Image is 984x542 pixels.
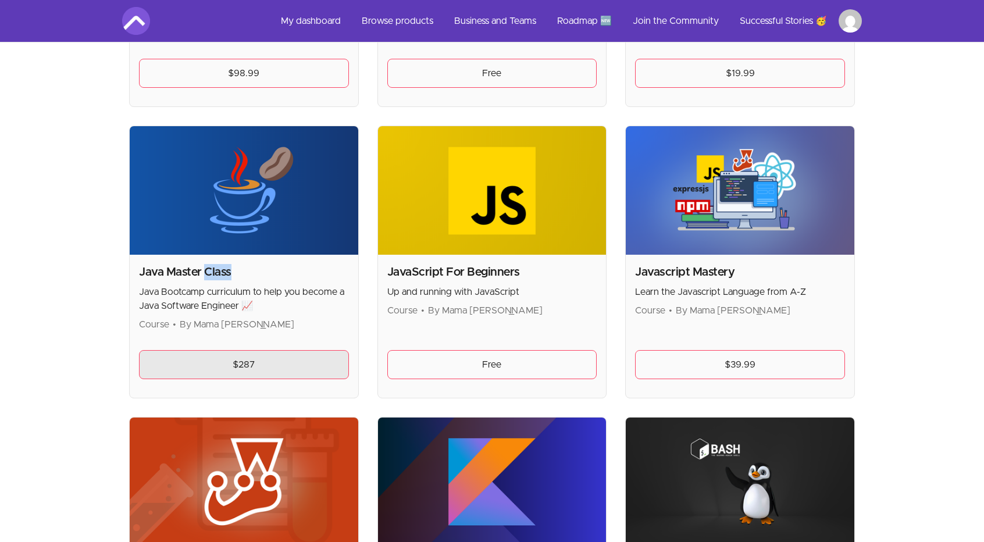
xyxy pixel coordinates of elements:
[676,306,790,315] span: By Mama [PERSON_NAME]
[352,7,443,35] a: Browse products
[139,264,349,280] h2: Java Master Class
[428,306,543,315] span: By Mama [PERSON_NAME]
[669,306,672,315] span: •
[378,126,607,255] img: Product image for JavaScript For Beginners
[635,306,665,315] span: Course
[139,350,349,379] a: $287
[421,306,425,315] span: •
[635,285,845,299] p: Learn the Javascript Language from A-Z
[272,7,350,35] a: My dashboard
[635,59,845,88] a: $19.99
[730,7,836,35] a: Successful Stories 🥳
[180,320,294,329] span: By Mama [PERSON_NAME]
[635,350,845,379] a: $39.99
[839,9,862,33] img: Profile image for Xavier Kouassi
[548,7,621,35] a: Roadmap 🆕
[387,59,597,88] a: Free
[122,7,150,35] img: Amigoscode logo
[173,320,176,329] span: •
[445,7,546,35] a: Business and Teams
[139,320,169,329] span: Course
[139,285,349,313] p: Java Bootcamp curriculum to help you become a Java Software Engineer 📈
[139,59,349,88] a: $98.99
[623,7,728,35] a: Join the Community
[635,264,845,280] h2: Javascript Mastery
[387,306,418,315] span: Course
[626,126,854,255] img: Product image for Javascript Mastery
[387,350,597,379] a: Free
[387,264,597,280] h2: JavaScript For Beginners
[130,126,358,255] img: Product image for Java Master Class
[272,7,862,35] nav: Main
[387,285,597,299] p: Up and running with JavaScript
